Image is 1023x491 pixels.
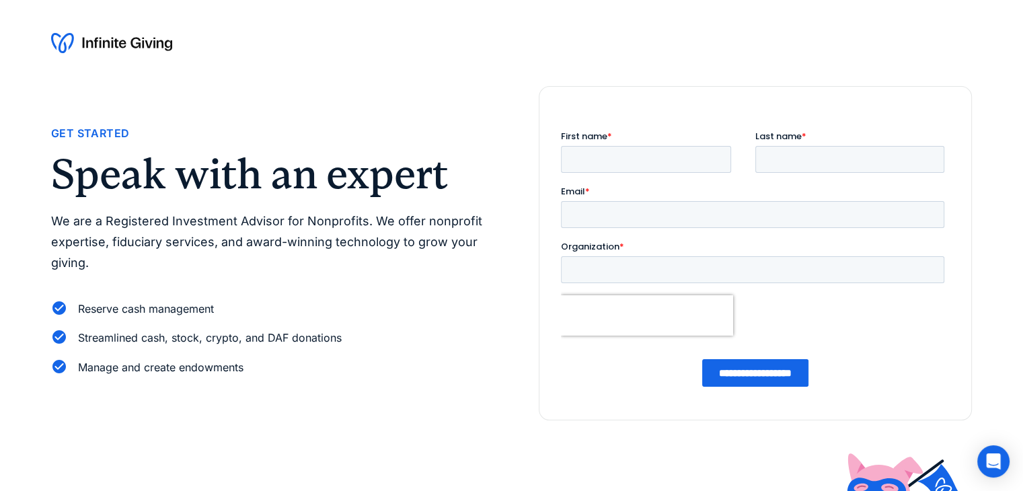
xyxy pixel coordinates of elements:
p: We are a Registered Investment Advisor for Nonprofits. We offer nonprofit expertise, fiduciary se... [51,211,484,273]
div: Get Started [51,124,129,143]
div: Manage and create endowments [78,358,243,377]
div: Reserve cash management [78,300,214,318]
div: Streamlined cash, stock, crypto, and DAF donations [78,329,342,347]
h2: Speak with an expert [51,153,484,195]
div: Open Intercom Messenger [977,445,1010,478]
iframe: Form 0 [561,130,950,398]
